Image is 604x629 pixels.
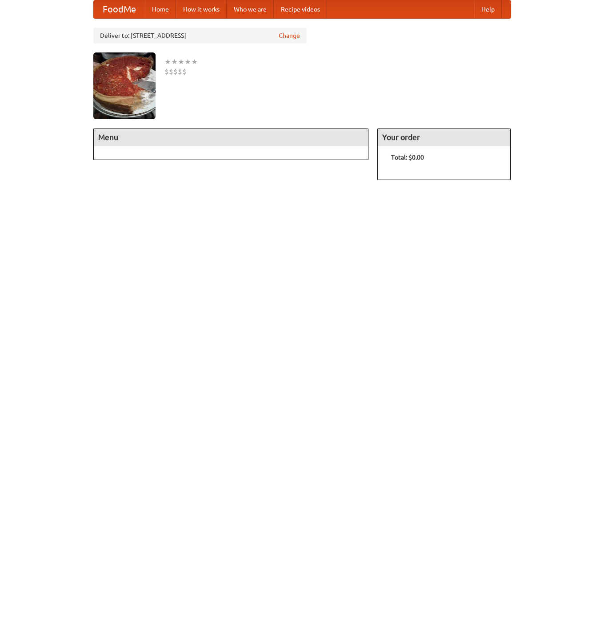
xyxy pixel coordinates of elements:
li: $ [164,67,169,76]
li: $ [182,67,187,76]
li: ★ [178,57,184,67]
li: ★ [191,57,198,67]
li: ★ [184,57,191,67]
a: Home [145,0,176,18]
img: angular.jpg [93,52,156,119]
a: Change [279,31,300,40]
li: $ [173,67,178,76]
a: Help [474,0,502,18]
li: ★ [171,57,178,67]
a: Recipe videos [274,0,327,18]
a: FoodMe [94,0,145,18]
a: Who we are [227,0,274,18]
li: ★ [164,57,171,67]
li: $ [178,67,182,76]
h4: Menu [94,128,368,146]
a: How it works [176,0,227,18]
b: Total: $0.00 [391,154,424,161]
h4: Your order [378,128,510,146]
div: Deliver to: [STREET_ADDRESS] [93,28,307,44]
li: $ [169,67,173,76]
